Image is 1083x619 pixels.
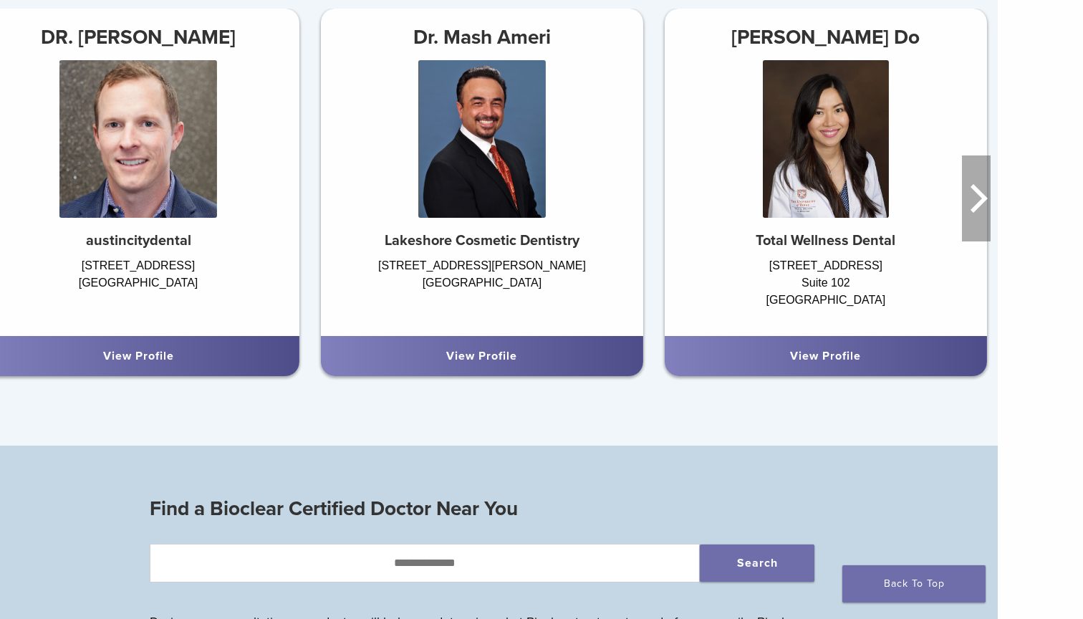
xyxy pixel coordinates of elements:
strong: Total Wellness Dental [756,232,895,249]
img: Dr. Mash Ameri [418,60,546,218]
a: View Profile [446,349,517,363]
h3: Find a Bioclear Certified Doctor Near You [150,491,814,526]
strong: austincitydental [86,232,191,249]
strong: Lakeshore Cosmetic Dentistry [385,232,579,249]
img: DR. Steven Cook [59,60,217,218]
a: View Profile [790,349,861,363]
img: Dr. Hieu Truong Do [763,60,889,218]
div: [STREET_ADDRESS][PERSON_NAME] [GEOGRAPHIC_DATA] [321,257,643,322]
h3: [PERSON_NAME] Do [665,20,987,54]
button: Next [962,155,991,241]
a: Back To Top [842,565,986,603]
a: View Profile [103,349,174,363]
h3: Dr. Mash Ameri [321,20,643,54]
button: Search [700,544,814,582]
div: [STREET_ADDRESS] Suite 102 [GEOGRAPHIC_DATA] [665,257,987,322]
